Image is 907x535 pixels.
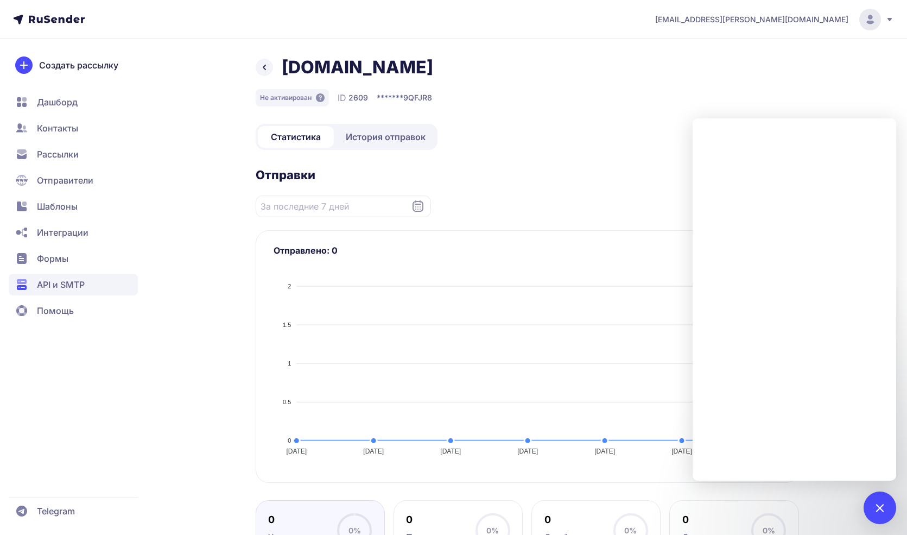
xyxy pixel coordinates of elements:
span: API и SMTP [37,278,85,291]
tspan: 1.5 [283,322,291,328]
span: Помощь [37,304,74,317]
span: История отправок [346,130,426,143]
tspan: [DATE] [440,448,461,455]
tspan: [DATE] [517,448,538,455]
tspan: [DATE] [363,448,384,455]
h3: Отправлено: 0 [274,244,781,257]
h2: Отправки [256,167,799,182]
input: Datepicker input [256,196,431,217]
div: ID [338,91,368,104]
span: Не активирован [260,93,312,102]
span: Статистика [271,130,321,143]
tspan: 2 [288,283,291,289]
span: Шаблоны [37,200,78,213]
a: Telegram [9,500,138,522]
tspan: [DATE] [671,448,692,455]
span: Отправители [37,174,93,187]
span: Создать рассылку [39,59,118,72]
tspan: 0 [288,437,291,444]
a: История отправок [336,126,435,148]
span: 0% [486,526,499,535]
div: 0 [544,513,613,526]
a: Статистика [258,126,334,148]
span: 2609 [348,92,368,103]
span: Интеграции [37,226,88,239]
span: Формы [37,252,68,265]
tspan: 1 [288,360,291,367]
tspan: [DATE] [594,448,615,455]
span: [EMAIL_ADDRESS][PERSON_NAME][DOMAIN_NAME] [655,14,848,25]
span: 0% [624,526,637,535]
span: Telegram [37,505,75,518]
span: 9QFJR8 [403,92,432,103]
tspan: 0.5 [283,399,291,405]
span: Дашборд [37,96,78,109]
h1: [DOMAIN_NAME] [282,56,433,78]
span: 0% [763,526,775,535]
span: 0% [348,526,361,535]
tspan: [DATE] [286,448,307,455]
div: 0 [268,513,337,526]
span: Контакты [37,122,78,135]
div: 0 [406,513,475,526]
span: Рассылки [37,148,79,161]
div: 0 [682,513,751,526]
